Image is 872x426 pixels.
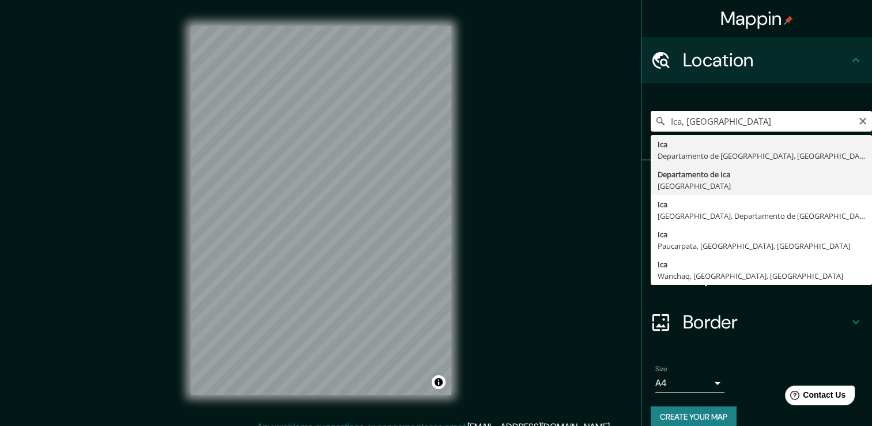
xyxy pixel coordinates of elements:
[432,375,446,389] button: Toggle attribution
[658,240,865,252] div: Paucarpata, [GEOGRAPHIC_DATA], [GEOGRAPHIC_DATA]
[658,150,865,162] div: Departamento de [GEOGRAPHIC_DATA], [GEOGRAPHIC_DATA]
[641,160,872,207] div: Pins
[641,299,872,345] div: Border
[858,115,867,126] button: Clear
[769,381,859,413] iframe: Help widget launcher
[641,207,872,253] div: Style
[784,16,793,25] img: pin-icon.png
[191,26,451,395] canvas: Map
[658,169,865,180] div: Departamento de Ica
[655,374,724,393] div: A4
[683,48,849,72] h4: Location
[658,139,865,150] div: Ica
[655,364,667,374] label: Size
[641,37,872,83] div: Location
[683,311,849,334] h4: Border
[658,199,865,210] div: Ica
[658,180,865,192] div: [GEOGRAPHIC_DATA]
[720,7,794,30] h4: Mappin
[641,253,872,299] div: Layout
[658,259,865,270] div: Ica
[658,229,865,240] div: Ica
[651,111,872,132] input: Pick your city or area
[683,264,849,287] h4: Layout
[658,210,865,222] div: [GEOGRAPHIC_DATA], Departamento de [GEOGRAPHIC_DATA], [GEOGRAPHIC_DATA]
[658,270,865,282] div: Wanchaq, [GEOGRAPHIC_DATA], [GEOGRAPHIC_DATA]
